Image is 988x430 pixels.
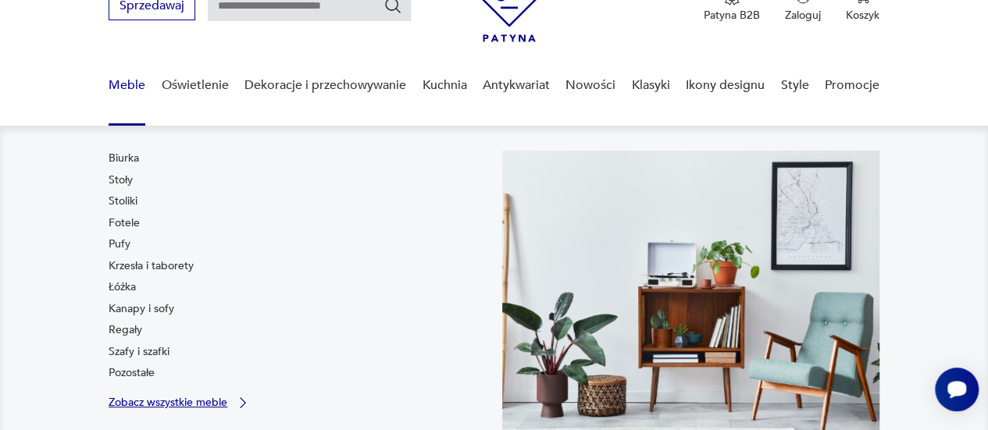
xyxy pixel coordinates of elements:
[109,258,194,274] a: Krzesła i taborety
[632,55,670,115] a: Klasyki
[109,2,195,12] a: Sprzedawaj
[565,55,615,115] a: Nowości
[109,365,155,381] a: Pozostałe
[686,55,765,115] a: Ikony designu
[162,55,229,115] a: Oświetlenie
[109,55,145,115] a: Meble
[109,395,251,410] a: Zobacz wszystkie meble
[422,55,466,115] a: Kuchnia
[109,397,227,407] p: Zobacz wszystkie meble
[109,279,136,295] a: Łóżka
[780,55,808,115] a: Style
[109,194,137,209] a: Stoliki
[846,8,879,23] p: Koszyk
[704,8,760,23] p: Patyna B2B
[109,215,140,231] a: Fotele
[785,8,821,23] p: Zaloguj
[483,55,550,115] a: Antykwariat
[109,301,174,317] a: Kanapy i sofy
[109,236,130,252] a: Pufy
[109,172,133,188] a: Stoły
[825,55,879,115] a: Promocje
[109,322,142,338] a: Regały
[109,151,139,166] a: Biurka
[244,55,406,115] a: Dekoracje i przechowywanie
[935,368,979,411] iframe: Smartsupp widget button
[109,344,169,360] a: Szafy i szafki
